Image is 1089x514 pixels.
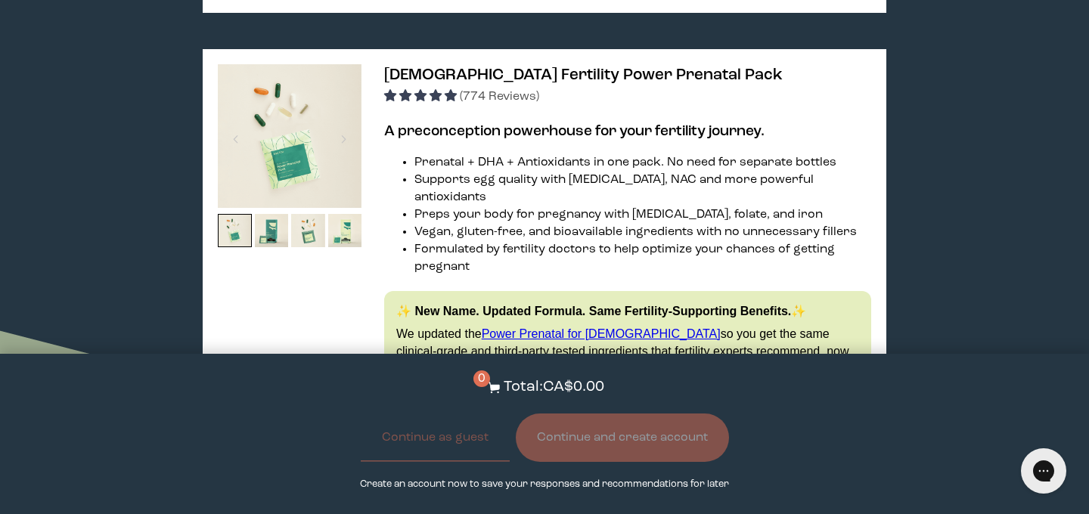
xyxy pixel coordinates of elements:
[328,214,362,248] img: thumbnail image
[460,91,539,103] span: (774 Reviews)
[504,376,604,398] p: Total: CA$0.00
[414,224,871,241] li: Vegan, gluten-free, and bioavailable ingredients with no unnecessary fillers
[360,477,729,491] p: Create an account now to save your responses and recommendations for later
[384,124,765,139] strong: A preconception powerhouse for your fertility journey.
[482,327,721,340] a: Power Prenatal for [DEMOGRAPHIC_DATA]
[384,91,460,103] span: 4.95 stars
[396,326,859,376] p: We updated the so you get the same clinical-grade and third-party tested ingredients that fertili...
[473,370,490,387] span: 0
[384,67,783,83] span: [DEMOGRAPHIC_DATA] Fertility Power Prenatal Pack
[516,413,729,462] button: Continue and create account
[361,413,510,462] button: Continue as guest
[414,154,871,172] li: Prenatal + DHA + Antioxidants in one pack. No need for separate bottles
[414,206,871,224] li: Preps your body for pregnancy with [MEDICAL_DATA], folate, and iron
[1013,443,1074,499] iframe: Gorgias live chat messenger
[255,214,289,248] img: thumbnail image
[218,214,252,248] img: thumbnail image
[414,172,871,206] li: Supports egg quality with [MEDICAL_DATA], NAC and more powerful antioxidants
[414,241,871,276] li: Formulated by fertility doctors to help optimize your chances of getting pregnant
[396,305,806,317] strong: ✨ New Name. Updated Formula. Same Fertility-Supporting Benefits.✨
[291,214,325,248] img: thumbnail image
[218,64,361,208] img: thumbnail image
